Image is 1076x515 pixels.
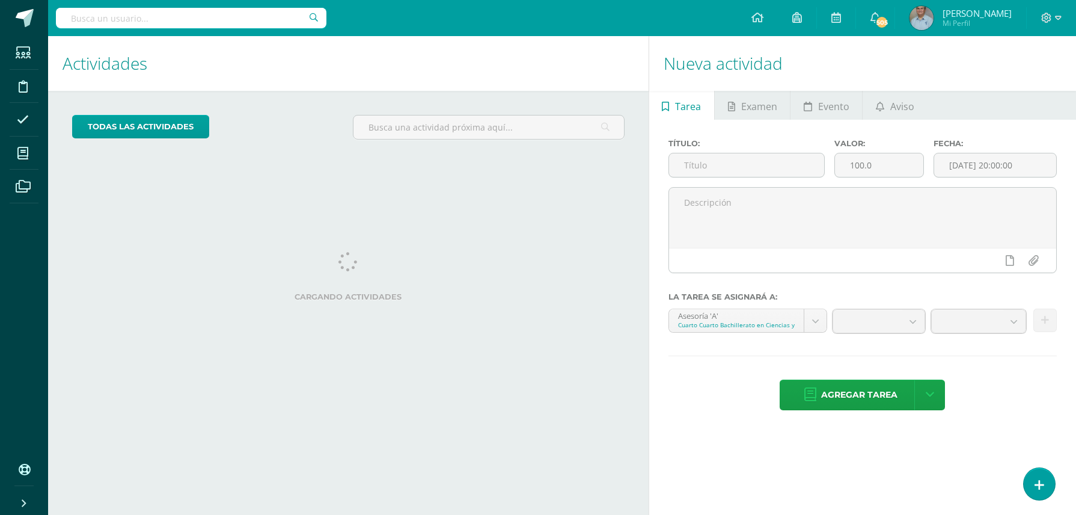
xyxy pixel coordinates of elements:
label: Cargando actividades [72,292,625,301]
span: Agregar tarea [821,380,897,410]
a: Examen [715,91,790,120]
label: Valor: [834,139,925,148]
input: Busca un usuario... [56,8,326,28]
span: 505 [875,16,888,29]
input: Fecha de entrega [934,153,1056,177]
span: Examen [741,92,777,121]
input: Título [669,153,824,177]
label: Título: [668,139,825,148]
div: Asesoría 'A' [678,309,795,321]
a: todas las Actividades [72,115,209,138]
a: Asesoría 'A'Cuarto Cuarto Bachillerato en Ciencias y Letras con Orientación en Computación [669,309,827,332]
a: Aviso [863,91,927,120]
a: Evento [790,91,862,120]
span: Mi Perfil [943,18,1012,28]
h1: Actividades [63,36,634,91]
h1: Nueva actividad [664,36,1062,91]
span: Evento [818,92,849,121]
span: [PERSON_NAME] [943,7,1012,19]
label: La tarea se asignará a: [668,292,1057,301]
span: Tarea [675,92,701,121]
input: Puntos máximos [835,153,924,177]
input: Busca una actividad próxima aquí... [353,116,623,139]
span: Aviso [890,92,914,121]
img: a5dbb29e51c05669dcf85516d41866b2.png [909,6,934,30]
a: Tarea [649,91,714,120]
div: Cuarto Cuarto Bachillerato en Ciencias y Letras con Orientación en Computación [678,321,795,329]
label: Fecha: [934,139,1057,148]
